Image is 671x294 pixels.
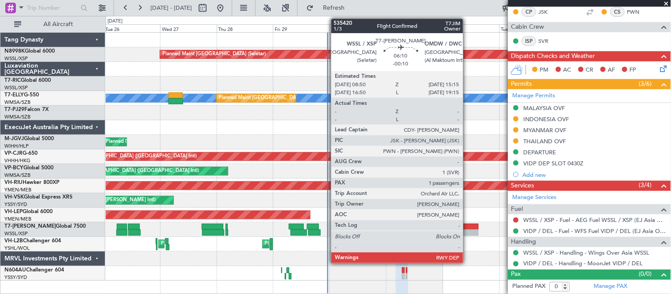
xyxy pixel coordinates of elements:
a: YMEN/MEB [4,187,31,193]
a: VH-LEPGlobal 6000 [4,209,53,214]
a: VH-RIUHawker 800XP [4,180,59,185]
div: Tue 2 [499,24,556,32]
span: T7-[PERSON_NAME] [4,224,56,229]
a: WIHH/HLP [4,143,29,149]
a: WSSL / XSP - Fuel - AEG Fuel WSSL / XSP (EJ Asia Only) [524,216,667,224]
a: WSSL / XSP - Handling - Wings Over Asia WSSL [524,249,650,256]
a: Manage Permits [513,92,556,100]
span: Cabin Crew [511,22,544,32]
span: (3/4) [639,180,652,190]
a: Manage Services [513,193,557,202]
span: Permits [511,79,532,89]
a: YSSY/SYD [4,201,27,208]
a: VP-CJRG-650 [4,151,38,156]
span: [DATE] - [DATE] [150,4,192,12]
span: CR [586,66,594,75]
a: T7-RICGlobal 6000 [4,78,51,83]
a: T7-[PERSON_NAME]Global 7500 [4,224,86,229]
span: All Aircraft [23,21,93,27]
span: Dispatch Checks and Weather [511,51,595,61]
span: AC [564,66,571,75]
a: WSSL/XSP [4,55,28,62]
span: T7-PJ29 [4,107,24,112]
a: WMSA/SZB [4,114,31,120]
div: Tue 26 [104,24,160,32]
a: YMEN/MEB [4,216,31,222]
a: JSK [539,8,559,16]
span: Refresh [315,5,353,11]
a: N604AUChallenger 604 [4,267,64,273]
a: PWN [627,8,647,16]
div: CP [522,7,537,17]
a: WMSA/SZB [4,172,31,179]
span: VH-VSK [4,195,24,200]
div: MYANMAR OVF [524,126,567,134]
span: T7-ELLY [4,92,24,98]
span: Fuel [511,204,523,214]
div: Planned Maint [GEOGRAPHIC_DATA] (Seletar) [162,48,266,61]
div: VIDP DEP SLOT 0430Z [524,160,584,167]
span: VH-L2B [4,238,23,244]
span: VH-LEP [4,209,23,214]
span: Pax [511,270,521,280]
span: FP [630,66,636,75]
div: ISP [522,36,537,46]
span: Handling [511,237,537,247]
div: THAILAND OVF [524,137,566,145]
button: All Aircraft [10,17,96,31]
div: Planned Maint [GEOGRAPHIC_DATA] (Sultan [PERSON_NAME] [PERSON_NAME] - Subang) [219,92,425,105]
a: WSSL/XSP [4,230,28,237]
div: Sun 31 [386,24,443,32]
div: INDONESIA OVF [524,115,569,123]
a: Manage PAX [594,283,628,291]
a: VIDP / DEL - Handling - MoonJet VIDP / DEL [524,260,643,267]
a: VP-BCYGlobal 5000 [4,165,54,171]
div: Planned Maint Sydney ([PERSON_NAME] Intl) [161,237,264,251]
span: Services [511,181,534,191]
div: Sat 30 [330,24,386,32]
span: PM [540,66,549,75]
a: SVR [539,37,559,45]
span: VH-RIU [4,180,23,185]
div: CS [610,7,625,17]
div: DEPARTURE [524,149,556,156]
a: WSSL/XSP [4,84,28,91]
span: AF [608,66,615,75]
a: T7-PJ29Falcon 7X [4,107,49,112]
span: (3/6) [639,79,652,88]
div: Mon 1 [443,24,499,32]
a: YSHL/WOL [4,245,30,252]
span: N604AU [4,267,26,273]
span: (0/0) [639,270,652,279]
span: VP-BCY [4,165,23,171]
label: Planned PAX [513,283,546,291]
a: YSSY/SYD [4,274,27,281]
div: Add new [523,171,667,179]
div: [DATE] [107,18,123,25]
div: Planned Maint [GEOGRAPHIC_DATA] (Halim Intl) [106,135,216,149]
div: Wed 27 [160,24,217,32]
span: M-JGVJ [4,136,24,141]
input: Trip Number [27,1,78,15]
a: VH-VSKGlobal Express XRS [4,195,73,200]
a: VIDP / DEL - Fuel - WFS Fuel VIDP / DEL (EJ Asia Only) [524,227,667,235]
a: VH-L2BChallenger 604 [4,238,61,244]
div: Planned Maint [GEOGRAPHIC_DATA] ([GEOGRAPHIC_DATA] Intl) [51,164,199,178]
div: Planned Maint [GEOGRAPHIC_DATA] ([GEOGRAPHIC_DATA] Intl) [49,150,197,163]
a: M-JGVJGlobal 5000 [4,136,54,141]
span: N8998K [4,49,25,54]
a: VHHH/HKG [4,157,31,164]
a: WMSA/SZB [4,99,31,106]
a: T7-ELLYG-550 [4,92,39,98]
div: Thu 28 [217,24,273,32]
a: N8998KGlobal 6000 [4,49,55,54]
div: MALAYSIA OVF [524,104,565,112]
div: Fri 29 [273,24,330,32]
div: Planned Maint [GEOGRAPHIC_DATA] ([GEOGRAPHIC_DATA]) [265,237,404,251]
div: [DATE] [444,18,459,25]
span: T7-RIC [4,78,21,83]
button: Refresh [302,1,355,15]
span: VP-CJR [4,151,23,156]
